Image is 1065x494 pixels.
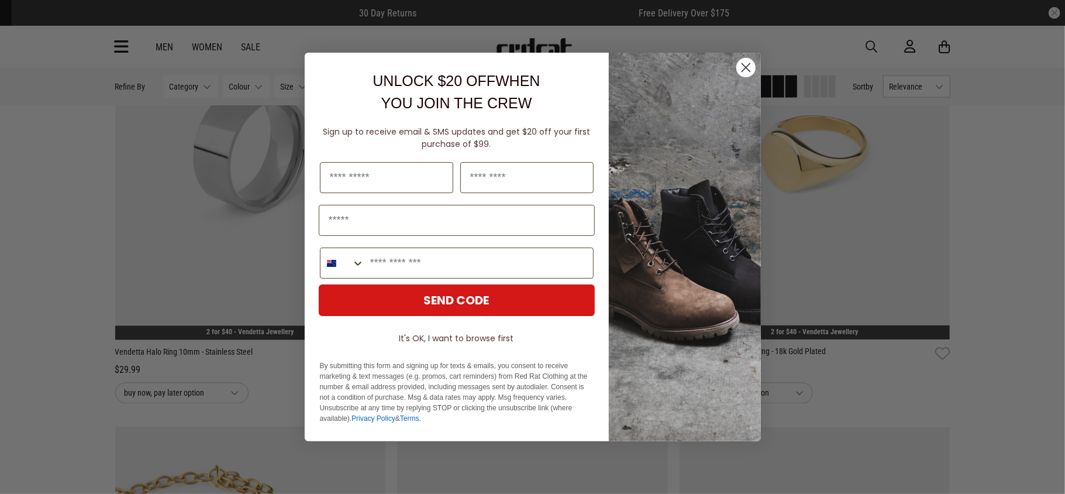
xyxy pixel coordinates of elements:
a: Privacy Policy [351,414,395,423]
span: Sign up to receive email & SMS updates and get $20 off your first purchase of $99. [323,126,590,150]
button: Open LiveChat chat widget [9,5,44,40]
input: Email [319,205,595,236]
input: First Name [320,162,453,193]
img: New Zealand [327,259,336,268]
button: SEND CODE [319,284,595,316]
p: By submitting this form and signing up for texts & emails, you consent to receive marketing & tex... [320,361,594,424]
span: UNLOCK $20 OFF [373,73,495,89]
img: f7662613-148e-4c88-9575-6c6b5b55a647.jpeg [609,53,761,441]
button: It's OK, I want to browse first [319,328,595,349]
span: WHEN [495,73,540,89]
a: Terms [400,414,419,423]
button: Search Countries [320,248,364,278]
span: YOU JOIN THE CREW [381,95,532,111]
button: Close dialog [736,57,756,78]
